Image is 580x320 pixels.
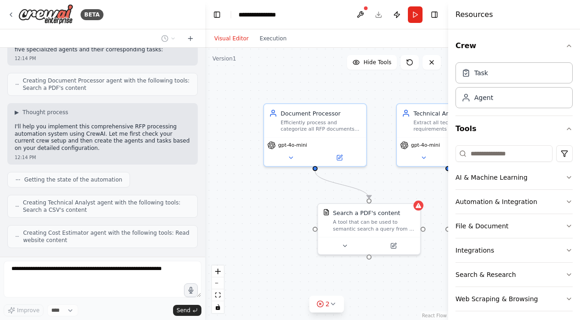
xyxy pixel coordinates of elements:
span: gpt-4o-mini [278,142,307,149]
span: Hide Tools [363,59,391,66]
button: Hide Tools [347,55,397,70]
button: Execution [254,33,292,44]
div: Search a PDF's content [333,209,400,217]
div: Technical AnalystExtract all technical requirements and scope details from {project_type} RFP, in... [396,103,500,167]
button: toggle interactivity [212,301,224,313]
button: Open in side panel [370,241,417,251]
div: Document ProcessorEfficiently process and categorize all RFP documents from {rfp_source}, focusin... [263,103,367,167]
button: Send [173,305,201,316]
button: AI & Machine Learning [455,166,573,189]
button: Web Scraping & Browsing [455,287,573,311]
span: Send [177,307,190,314]
button: fit view [212,289,224,301]
button: File & Document [455,214,573,238]
div: Agent [474,93,493,102]
g: Edge from 66486438-5f25-4d78-8f81-4687f303b84f to 7986ad2b-d887-419e-af4f-2e4f7c797aaa [311,171,373,199]
div: Document Processor [281,109,361,117]
button: Tools [455,116,573,142]
button: Hide left sidebar [211,8,223,21]
button: Automation & Integration [455,190,573,214]
span: Creating Document Processor agent with the following tools: Search a PDF's content [23,77,190,92]
span: gpt-4o-mini [411,142,440,149]
div: Extract all technical requirements and scope details from {project_type} RFP, including substatio... [413,119,494,132]
div: Crew [455,59,573,116]
span: Thought process [22,109,68,116]
div: Version 1 [212,55,236,62]
div: React Flow controls [212,265,224,313]
button: Crew [455,33,573,59]
span: Creating Cost Estimator agent with the following tools: Read website content [23,229,190,244]
span: Improve [17,307,39,314]
nav: breadcrumb [239,10,286,19]
div: A tool that can be used to semantic search a query from a PDF's content. [333,219,415,232]
button: Integrations [455,238,573,262]
p: I'll help you implement this comprehensive RFP processing automation system using CrewAI. Let me ... [15,123,190,152]
img: Logo [18,4,73,25]
a: React Flow attribution [422,313,447,318]
div: Technical Analyst [413,109,494,117]
div: Task [474,68,488,77]
button: ▶Thought process [15,109,68,116]
div: PDFSearchToolSearch a PDF's contentA tool that can be used to semantic search a query from a PDF'... [317,203,421,255]
div: 12:14 PM [15,55,190,62]
span: ▶ [15,109,19,116]
button: Improve [4,304,43,316]
button: Hide right sidebar [428,8,441,21]
button: Switch to previous chat [157,33,179,44]
h4: Resources [455,9,493,20]
img: PDFSearchTool [323,209,330,216]
button: 2 [309,296,344,313]
div: BETA [81,9,103,20]
button: zoom out [212,277,224,289]
button: Visual Editor [209,33,254,44]
div: 12:14 PM [15,154,190,161]
span: Getting the state of the automation [24,176,122,183]
button: Search & Research [455,263,573,287]
div: Efficiently process and categorize all RFP documents from {rfp_source}, focusing on extracting st... [281,119,361,132]
span: 2 [325,299,330,309]
g: Edge from 572a90ba-2f32-4ef0-a06b-e4b984f4af39 to 603a943e-fcbf-480b-8fdd-3c000af3fcfa [444,171,506,199]
span: Creating Technical Analyst agent with the following tools: Search a CSV's content [23,199,190,214]
div: Tools [455,142,573,319]
button: Open in side panel [316,153,363,163]
button: zoom in [212,265,224,277]
button: Start a new chat [183,33,198,44]
button: Click to speak your automation idea [184,283,198,297]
